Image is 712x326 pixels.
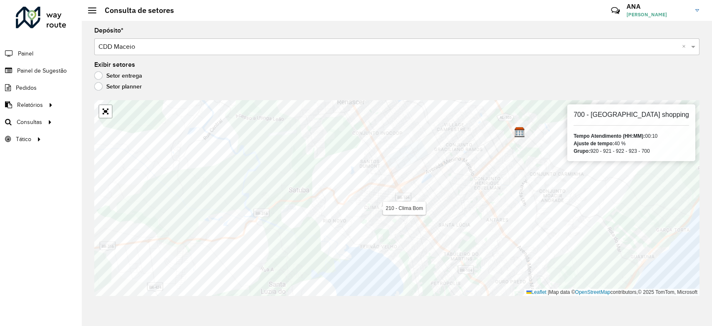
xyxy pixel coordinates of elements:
a: Contato Rápido [606,2,624,20]
h6: 700 - [GEOGRAPHIC_DATA] shopping [574,111,689,119]
span: Relatórios [17,101,43,109]
span: | [548,289,549,295]
div: 40 % [574,140,689,147]
strong: Tempo Atendimento (HH:MM): [574,133,645,139]
label: Setor entrega [94,71,142,80]
span: Consultas [17,118,42,126]
strong: Ajuste de tempo: [574,141,614,147]
label: Exibir setores [94,60,135,70]
span: [PERSON_NAME] [626,11,689,18]
span: Painel de Sugestão [17,66,67,75]
span: Pedidos [16,83,37,92]
a: Leaflet [526,289,546,295]
h2: Consulta de setores [96,6,174,15]
div: 00:10 [574,132,689,140]
label: Depósito [94,25,123,35]
a: OpenStreetMap [575,289,611,295]
strong: Grupo: [574,148,590,154]
label: Setor planner [94,82,142,91]
span: Tático [16,135,31,144]
div: Map data © contributors,© 2025 TomTom, Microsoft [524,289,699,296]
span: Painel [18,49,33,58]
span: Clear all [682,42,689,52]
h3: ANA [626,3,689,10]
a: Abrir mapa em tela cheia [99,105,112,118]
div: 920 - 921 - 922 - 923 - 700 [574,147,689,155]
